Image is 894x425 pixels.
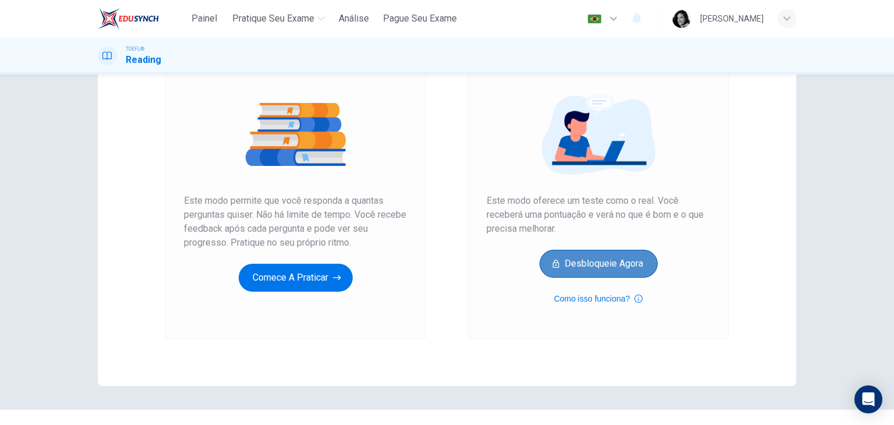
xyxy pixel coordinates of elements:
[334,8,374,29] button: Análise
[191,12,217,26] span: Painel
[378,8,462,29] button: Pague Seu Exame
[339,12,369,26] span: Análise
[672,9,691,28] img: Profile picture
[554,292,643,306] button: Como isso funciona?
[98,7,186,30] a: EduSynch logo
[540,250,658,278] button: Desbloqueie agora
[239,264,353,292] button: Comece a praticar
[228,8,329,29] button: Pratique seu exame
[700,12,764,26] div: [PERSON_NAME]
[98,7,159,30] img: EduSynch logo
[854,385,882,413] div: Open Intercom Messenger
[232,12,314,26] span: Pratique seu exame
[186,8,223,29] button: Painel
[126,45,144,53] span: TOEFL®
[487,194,710,236] span: Este modo oferece um teste como o real. Você receberá uma pontuação e verá no que é bom e o que p...
[383,12,457,26] span: Pague Seu Exame
[126,53,161,67] h1: Reading
[184,194,407,250] span: Este modo permite que você responda a quantas perguntas quiser. Não há limite de tempo. Você rece...
[587,15,602,23] img: pt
